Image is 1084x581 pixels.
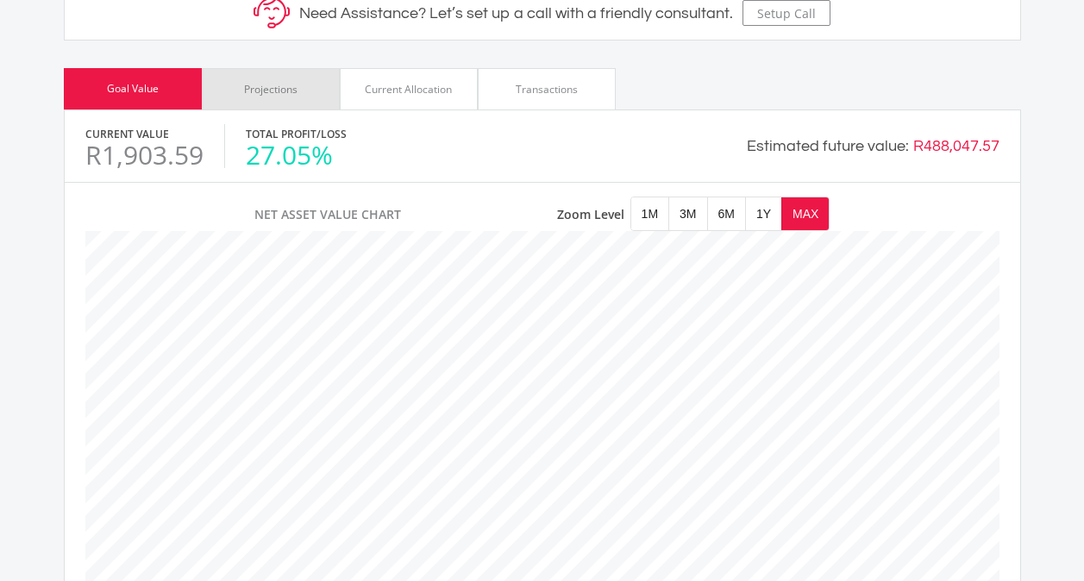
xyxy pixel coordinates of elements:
button: MAX [782,197,829,230]
label: Current Value [85,127,169,142]
label: Total Profit/Loss [246,127,347,142]
div: Goal Value [107,81,159,97]
div: Current Allocation [365,82,452,97]
button: 3M [669,197,706,230]
h5: Need Assistance? Let’s set up a call with a friendly consultant. [299,4,733,23]
div: R1,903.59 [85,142,204,168]
div: Estimated future value: [747,134,909,158]
button: 6M [708,197,745,230]
div: Transactions [516,82,578,97]
button: 1M [631,197,668,230]
span: Zoom Level [557,205,624,223]
span: Net Asset Value Chart [254,205,401,223]
button: 1Y [746,197,781,230]
div: R488,047.57 [913,134,999,158]
div: 27.05% [246,142,347,168]
div: Projections [244,82,298,97]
